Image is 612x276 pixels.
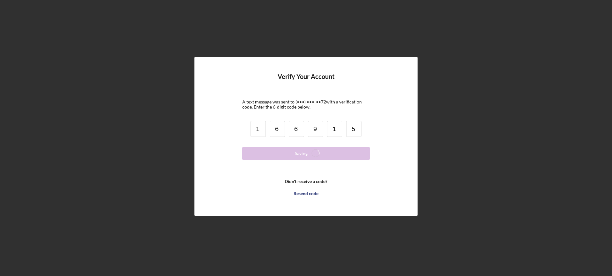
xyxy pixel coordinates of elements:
[242,147,370,160] button: Saving
[242,99,370,110] div: A text message was sent to (•••) •••-•• 72 with a verification code. Enter the 6-digit code below.
[295,147,308,160] div: Saving
[285,179,327,184] b: Didn't receive a code?
[294,187,318,200] div: Resend code
[278,73,335,90] h4: Verify Your Account
[242,187,370,200] button: Resend code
